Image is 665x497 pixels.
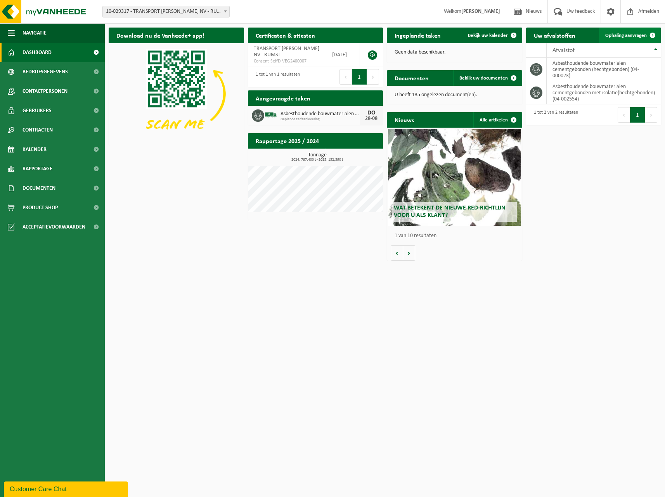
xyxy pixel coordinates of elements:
[23,43,52,62] span: Dashboard
[403,245,415,261] button: Volgende
[109,28,212,43] h2: Download nu de Vanheede+ app!
[391,245,403,261] button: Vorige
[468,33,508,38] span: Bekijk uw kalender
[103,6,229,17] span: 10-029317 - TRANSPORT L. JANSSENS NV - RUMST
[618,107,630,123] button: Previous
[23,198,58,217] span: Product Shop
[395,233,518,239] p: 1 van 10 resultaten
[248,90,318,106] h2: Aangevraagde taken
[645,107,657,123] button: Next
[23,81,68,101] span: Contactpersonen
[254,58,320,64] span: Consent-SelfD-VEG2400007
[547,58,662,81] td: asbesthoudende bouwmaterialen cementgebonden (hechtgebonden) (04-000023)
[339,69,352,85] button: Previous
[252,158,383,162] span: 2024: 787,400 t - 2025: 132,390 t
[281,117,360,122] span: Geplande zelfaanlevering
[252,68,300,85] div: 1 tot 1 van 1 resultaten
[387,112,422,127] h2: Nieuws
[281,111,360,117] span: Asbesthoudende bouwmaterialen cementgebonden (hechtgebonden)
[23,23,47,43] span: Navigatie
[394,205,506,218] span: Wat betekent de nieuwe RED-richtlijn voor u als klant?
[387,70,436,85] h2: Documenten
[526,28,583,43] h2: Uw afvalstoffen
[364,116,379,121] div: 28-08
[109,43,244,144] img: Download de VHEPlus App
[4,480,130,497] iframe: chat widget
[395,92,514,98] p: U heeft 135 ongelezen document(en).
[23,217,85,237] span: Acceptatievoorwaarden
[252,152,383,162] h3: Tonnage
[23,62,68,81] span: Bedrijfsgegevens
[254,46,319,58] span: TRANSPORT [PERSON_NAME] NV - RUMST
[23,178,55,198] span: Documenten
[102,6,230,17] span: 10-029317 - TRANSPORT L. JANSSENS NV - RUMST
[552,47,575,54] span: Afvalstof
[23,159,52,178] span: Rapportage
[248,28,323,43] h2: Certificaten & attesten
[248,133,327,148] h2: Rapportage 2025 / 2024
[462,28,521,43] a: Bekijk uw kalender
[387,28,449,43] h2: Ingeplande taken
[326,43,360,66] td: [DATE]
[473,112,521,128] a: Alle artikelen
[23,140,47,159] span: Kalender
[547,81,662,104] td: asbesthoudende bouwmaterialen cementgebonden met isolatie(hechtgebonden) (04-002554)
[388,129,521,226] a: Wat betekent de nieuwe RED-richtlijn voor u als klant?
[459,76,508,81] span: Bekijk uw documenten
[599,28,660,43] a: Ophaling aanvragen
[530,106,578,123] div: 1 tot 2 van 2 resultaten
[23,101,52,120] span: Gebruikers
[453,70,521,86] a: Bekijk uw documenten
[395,50,514,55] p: Geen data beschikbaar.
[367,69,379,85] button: Next
[630,107,645,123] button: 1
[23,120,53,140] span: Contracten
[264,108,277,121] img: BL-SO-LV
[605,33,647,38] span: Ophaling aanvragen
[364,110,379,116] div: DO
[325,148,382,164] a: Bekijk rapportage
[461,9,500,14] strong: [PERSON_NAME]
[352,69,367,85] button: 1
